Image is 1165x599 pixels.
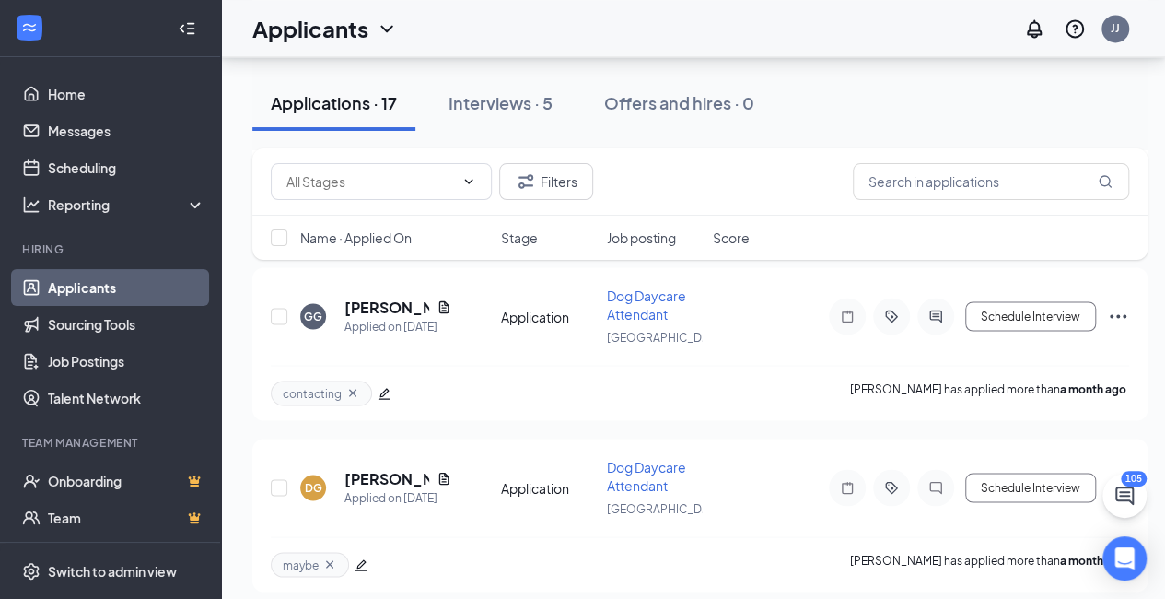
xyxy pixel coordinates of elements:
svg: ActiveTag [880,309,903,323]
a: Messages [48,112,205,149]
svg: Notifications [1023,18,1045,40]
div: DG [305,479,322,495]
span: Job posting [607,229,676,247]
div: Application [501,478,596,497]
a: DocumentsCrown [48,536,205,573]
div: Offers and hires · 0 [604,91,754,114]
svg: Document [437,471,451,486]
span: [GEOGRAPHIC_DATA] [607,330,724,344]
span: maybe [283,557,319,572]
span: Dog Daycare Attendant [607,458,686,493]
input: All Stages [286,171,454,192]
svg: ChatActive [1113,485,1136,507]
span: Stage [501,229,538,247]
div: Switch to admin view [48,562,177,581]
b: a month ago [1060,553,1126,567]
div: Application [501,307,596,325]
a: Applicants [48,269,205,306]
svg: ActiveChat [925,309,947,323]
svg: Analysis [22,195,41,214]
span: Score [713,229,750,247]
svg: Document [437,299,451,314]
div: Applied on [DATE] [344,488,451,507]
a: Sourcing Tools [48,306,205,343]
h1: Applicants [252,13,368,44]
div: Interviews · 5 [449,91,553,114]
a: Scheduling [48,149,205,186]
svg: ChevronDown [376,18,398,40]
svg: ChatInactive [925,480,947,495]
svg: ChevronDown [461,174,476,189]
svg: MagnifyingGlass [1098,174,1113,189]
span: Name · Applied On [300,229,412,247]
a: OnboardingCrown [48,463,205,499]
a: Home [48,76,205,112]
svg: QuestionInfo [1064,18,1086,40]
a: Job Postings [48,343,205,380]
div: Hiring [22,241,202,257]
span: contacting [283,385,342,401]
div: 105 [1121,471,1147,487]
svg: Filter [515,170,537,193]
svg: Cross [322,557,337,571]
b: a month ago [1060,382,1126,395]
button: Filter Filters [499,163,593,200]
div: Applied on [DATE] [344,317,451,335]
p: [PERSON_NAME] has applied more than . [850,552,1129,577]
div: GG [304,308,322,323]
input: Search in applications [853,163,1129,200]
svg: Note [836,480,858,495]
svg: Collapse [178,19,196,38]
div: Open Intercom Messenger [1102,536,1147,581]
span: edit [355,558,367,571]
div: Team Management [22,435,202,451]
svg: ActiveTag [880,480,903,495]
span: Dog Daycare Attendant [607,287,686,322]
a: TeamCrown [48,499,205,536]
a: Talent Network [48,380,205,417]
button: Schedule Interview [965,473,1096,502]
svg: WorkstreamLogo [20,18,39,37]
h5: [PERSON_NAME] [344,468,429,488]
div: JJ [1111,20,1120,36]
svg: Ellipses [1107,305,1129,327]
div: Applications · 17 [271,91,397,114]
p: [PERSON_NAME] has applied more than . [850,381,1129,405]
svg: Settings [22,562,41,581]
span: [GEOGRAPHIC_DATA] [607,501,724,515]
div: Reporting [48,195,206,214]
span: edit [378,387,390,400]
svg: Note [836,309,858,323]
button: Schedule Interview [965,301,1096,331]
h5: [PERSON_NAME] [344,297,429,317]
button: ChatActive [1102,474,1147,518]
svg: Cross [345,385,360,400]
